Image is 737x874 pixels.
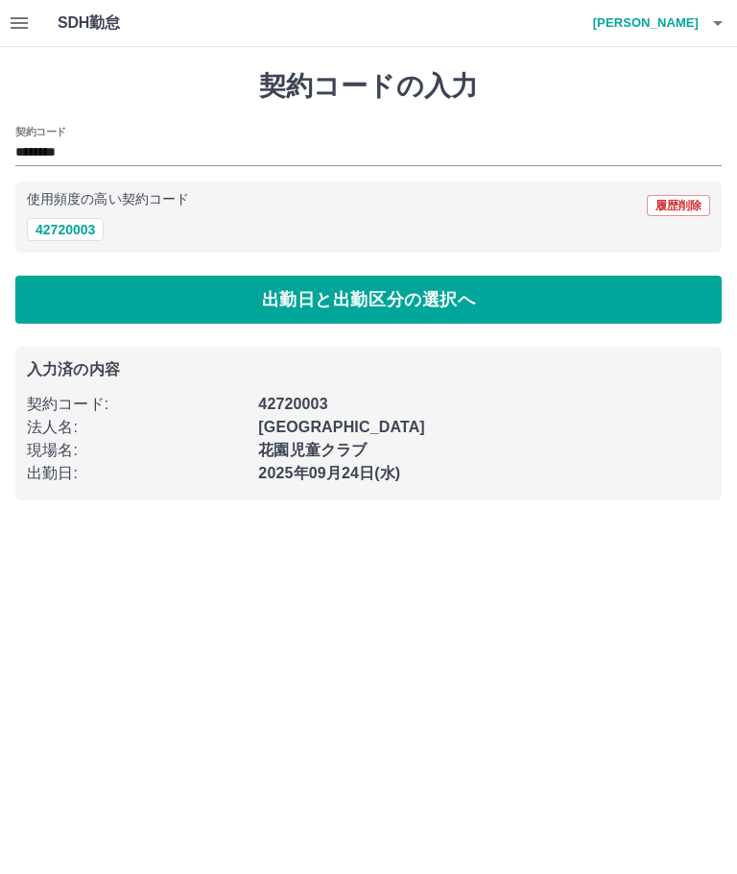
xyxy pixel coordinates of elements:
[27,416,247,439] p: 法人名 :
[258,396,327,412] b: 42720003
[258,442,367,458] b: 花園児童クラブ
[27,362,710,377] p: 入力済の内容
[15,276,722,324] button: 出勤日と出勤区分の選択へ
[258,465,400,481] b: 2025年09月24日(水)
[15,124,66,139] h2: 契約コード
[27,393,247,416] p: 契約コード :
[27,439,247,462] p: 現場名 :
[27,462,247,485] p: 出勤日 :
[27,218,104,241] button: 42720003
[258,419,425,435] b: [GEOGRAPHIC_DATA]
[15,70,722,103] h1: 契約コードの入力
[27,193,189,206] p: 使用頻度の高い契約コード
[647,195,710,216] button: 履歴削除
